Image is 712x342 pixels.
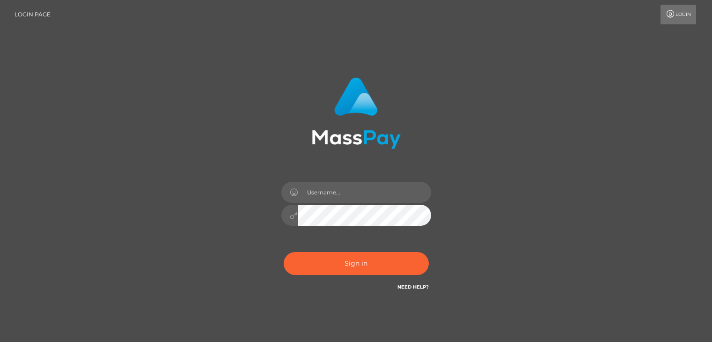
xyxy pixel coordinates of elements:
[284,252,429,275] button: Sign in
[397,284,429,290] a: Need Help?
[298,182,431,203] input: Username...
[15,5,51,24] a: Login Page
[661,5,696,24] a: Login
[312,77,401,149] img: MassPay Login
